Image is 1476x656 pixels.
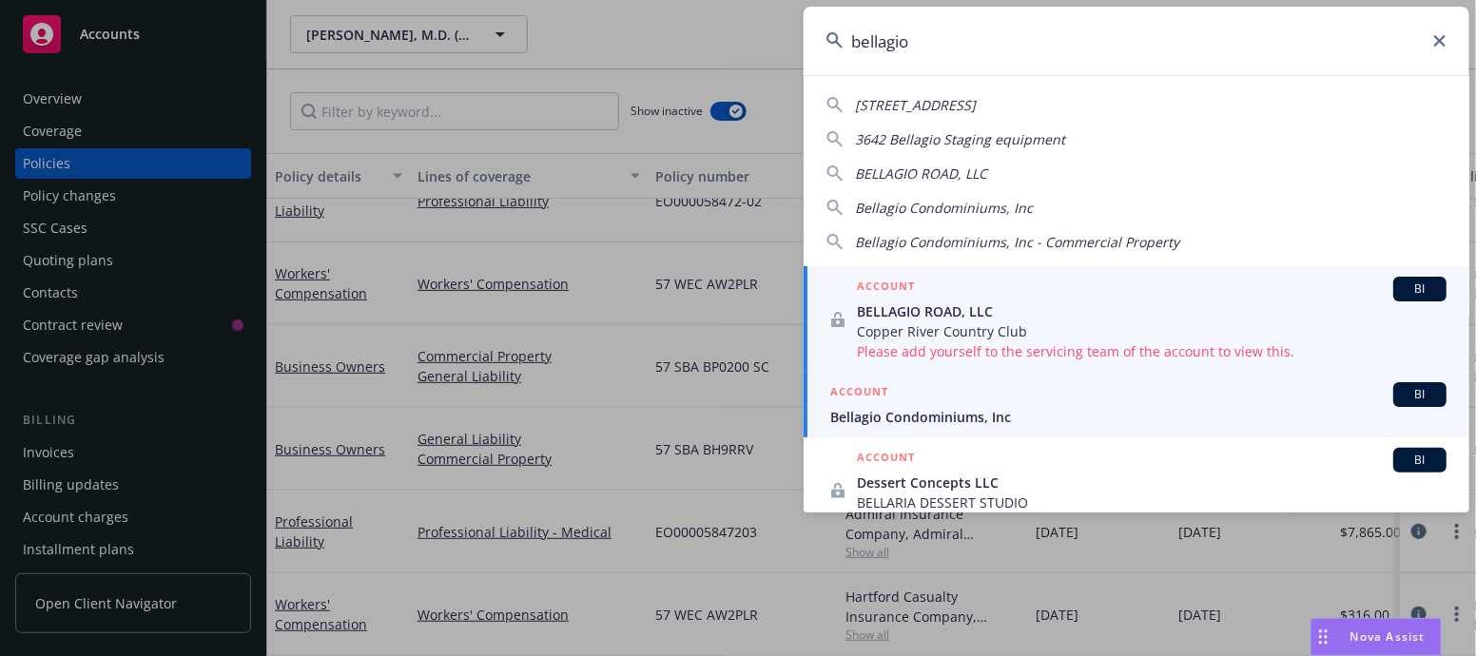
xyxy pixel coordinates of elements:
[855,199,1033,217] span: Bellagio Condominiums, Inc
[855,164,987,183] span: BELLAGIO ROAD, LLC
[830,407,1447,427] span: Bellagio Condominiums, Inc
[830,382,888,405] h5: ACCOUNT
[857,492,1447,512] span: BELLARIA DESSERT STUDIO
[857,321,1447,341] span: Copper River Country Club
[804,266,1469,372] a: ACCOUNTBIBELLAGIO ROAD, LLCCopper River Country ClubPlease add yourself to the servicing team of ...
[1311,618,1442,656] button: Nova Assist
[855,96,976,114] span: [STREET_ADDRESS]
[857,473,1447,492] span: Dessert Concepts LLC
[857,448,915,471] h5: ACCOUNT
[1401,280,1439,298] span: BI
[857,301,1447,321] span: BELLAGIO ROAD, LLC
[804,437,1469,543] a: ACCOUNTBIDessert Concepts LLCBELLARIA DESSERT STUDIO
[857,341,1447,361] span: Please add yourself to the servicing team of the account to view this.
[804,372,1469,437] a: ACCOUNTBIBellagio Condominiums, Inc
[1350,628,1426,645] span: Nova Assist
[804,7,1469,75] input: Search...
[855,130,1065,148] span: 3642 Bellagio Staging equipment
[1311,619,1335,655] div: Drag to move
[855,233,1179,251] span: Bellagio Condominiums, Inc - Commercial Property
[1401,386,1439,403] span: BI
[1401,452,1439,469] span: BI
[857,277,915,299] h5: ACCOUNT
